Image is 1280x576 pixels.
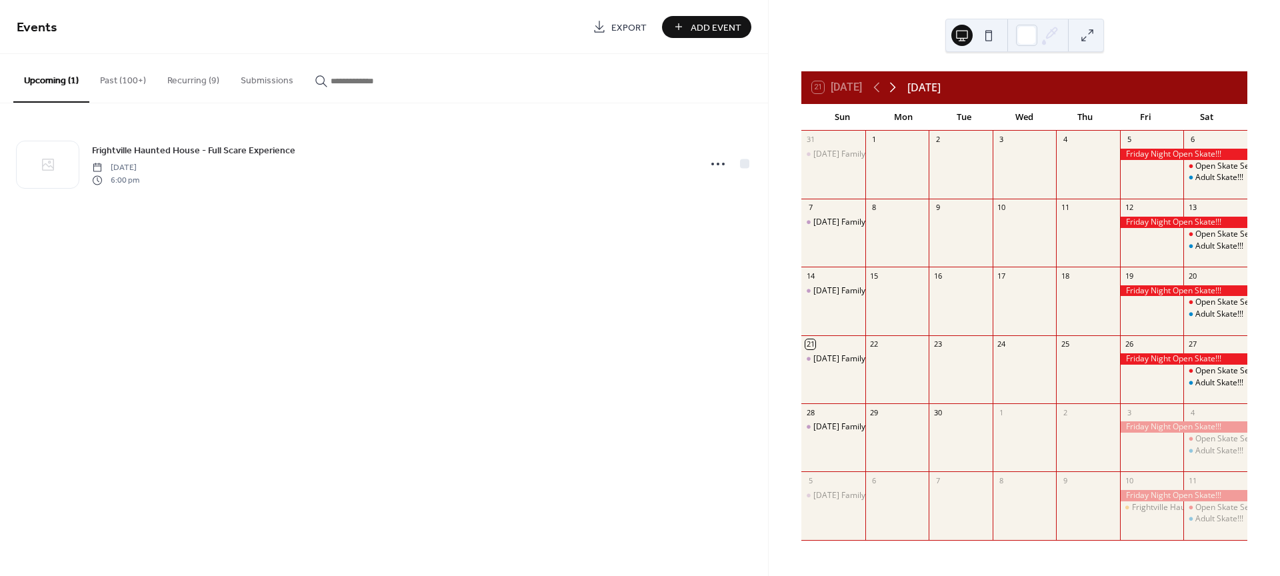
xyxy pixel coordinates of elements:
div: Mon [873,104,933,131]
div: Friday Night Open Skate!!! [1120,285,1247,297]
button: Upcoming (1) [13,54,89,103]
div: Sunday Family Skate [801,353,865,365]
div: Adult Skate!!! [1183,172,1247,183]
button: Add Event [662,16,751,38]
div: 8 [997,475,1007,485]
div: 12 [1124,203,1134,213]
div: Open Skate Session [1195,365,1269,377]
div: Open Skate Session [1183,229,1247,240]
div: Adult Skate!!! [1195,445,1243,457]
div: [DATE] Family Skate [813,490,888,501]
div: 3 [1124,407,1134,417]
span: Frightville Haunted House - Full Scare Experience [92,144,295,158]
div: 1 [869,135,879,145]
div: Sunday Family Skate [801,149,865,160]
button: Submissions [230,54,304,101]
div: Fri [1115,104,1176,131]
div: Friday Night Open Skate!!! [1120,490,1247,501]
span: 6:00 pm [92,174,139,186]
div: Open Skate Session [1195,433,1269,445]
div: 18 [1060,271,1070,281]
div: Sunday Family Skate [801,217,865,228]
div: Open Skate Session [1195,161,1269,172]
div: Adult Skate!!! [1195,377,1243,389]
div: Friday Night Open Skate!!! [1120,353,1247,365]
span: Events [17,15,57,41]
div: [DATE] [907,79,941,95]
div: Tue [933,104,994,131]
div: 21 [805,339,815,349]
div: 23 [933,339,943,349]
div: 13 [1187,203,1197,213]
div: Sunday Family Skate [801,421,865,433]
div: 15 [869,271,879,281]
a: Export [583,16,657,38]
div: 3 [997,135,1007,145]
div: Adult Skate!!! [1183,513,1247,525]
div: 28 [805,407,815,417]
div: Wed [994,104,1055,131]
div: Open Skate Session [1195,297,1269,308]
span: Export [611,21,647,35]
div: Open Skate Session [1183,297,1247,308]
div: [DATE] Family Skate [813,285,888,297]
div: Open Skate Session [1183,502,1247,513]
div: 16 [933,271,943,281]
div: Open Skate Session [1183,161,1247,172]
a: Frightville Haunted House - Full Scare Experience [92,143,295,158]
button: Past (100+) [89,54,157,101]
span: Add Event [691,21,741,35]
div: 7 [805,203,815,213]
div: 5 [1124,135,1134,145]
div: Open Skate Session [1195,229,1269,240]
div: Adult Skate!!! [1183,445,1247,457]
button: Recurring (9) [157,54,230,101]
div: Sunday Family Skate [801,285,865,297]
div: 22 [869,339,879,349]
div: Friday Night Open Skate!!! [1120,217,1247,228]
div: Sun [812,104,873,131]
div: 19 [1124,271,1134,281]
div: Open Skate Session [1183,433,1247,445]
div: Adult Skate!!! [1195,241,1243,252]
div: [DATE] Family Skate [813,353,888,365]
div: Sunday Family Skate [801,490,865,501]
div: Friday Night Open Skate!!! [1120,421,1247,433]
div: Adult Skate!!! [1195,172,1243,183]
div: 6 [869,475,879,485]
div: 29 [869,407,879,417]
div: [DATE] Family Skate [813,149,888,160]
div: 27 [1187,339,1197,349]
div: Thu [1055,104,1115,131]
div: 17 [997,271,1007,281]
div: 1 [997,407,1007,417]
div: 4 [1060,135,1070,145]
div: 11 [1060,203,1070,213]
div: 9 [933,203,943,213]
div: 24 [997,339,1007,349]
div: 20 [1187,271,1197,281]
div: 10 [997,203,1007,213]
div: 8 [869,203,879,213]
div: 14 [805,271,815,281]
div: 6 [1187,135,1197,145]
div: 4 [1187,407,1197,417]
div: Frightville Haunted House - Full Scare Experience [1120,502,1184,513]
div: Open Skate Session [1183,365,1247,377]
div: 2 [933,135,943,145]
div: 5 [805,475,815,485]
div: Friday Night Open Skate!!! [1120,149,1247,160]
div: 7 [933,475,943,485]
div: [DATE] Family Skate [813,217,888,228]
div: 25 [1060,339,1070,349]
div: Adult Skate!!! [1183,377,1247,389]
span: [DATE] [92,162,139,174]
div: Adult Skate!!! [1195,513,1243,525]
div: Adult Skate!!! [1195,309,1243,320]
div: Open Skate Session [1195,502,1269,513]
div: 30 [933,407,943,417]
div: 26 [1124,339,1134,349]
div: 11 [1187,475,1197,485]
div: 9 [1060,475,1070,485]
